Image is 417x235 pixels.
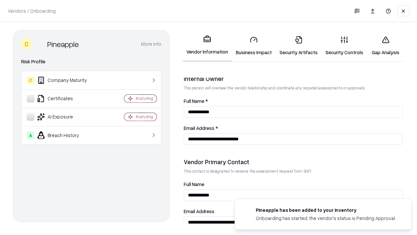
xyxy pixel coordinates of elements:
label: Full Name * [184,99,403,103]
p: This contact is designated to receive the assessment request from Shift [184,168,403,174]
div: A [27,131,35,139]
a: Gap Analysis [367,31,404,61]
div: Analyzing [136,114,153,119]
div: Onboarding has started, the vendor's status is Pending Approval. [256,215,396,222]
div: Certificates [27,95,105,102]
div: Pineapple has been added to your inventory [256,207,396,213]
div: AI Exposure [27,113,105,121]
div: Pineapple [47,39,79,49]
label: Full Name [184,182,403,187]
label: Email Address [184,209,403,214]
div: Analyzing [136,96,153,101]
button: More info [141,38,161,50]
img: Pineapple [34,39,45,49]
label: Email Address * [184,126,403,131]
div: Company Maturity [27,76,105,84]
div: Vendor Primary Contact [184,158,403,166]
p: This person will oversee the vendor relationship and coordinate any required assessments or appro... [184,85,403,91]
p: Vendors / Onboarding [8,8,56,14]
img: pineappleenergy.com [243,207,251,214]
div: Risk Profile [21,58,161,66]
a: Security Controls [322,31,367,61]
div: Breach History [27,131,105,139]
div: C [27,76,35,84]
div: C [21,39,32,49]
div: Internal Owner [184,75,403,83]
a: Vendor Information [182,30,232,62]
a: Security Artifacts [276,31,322,61]
a: Business Impact [232,31,276,61]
